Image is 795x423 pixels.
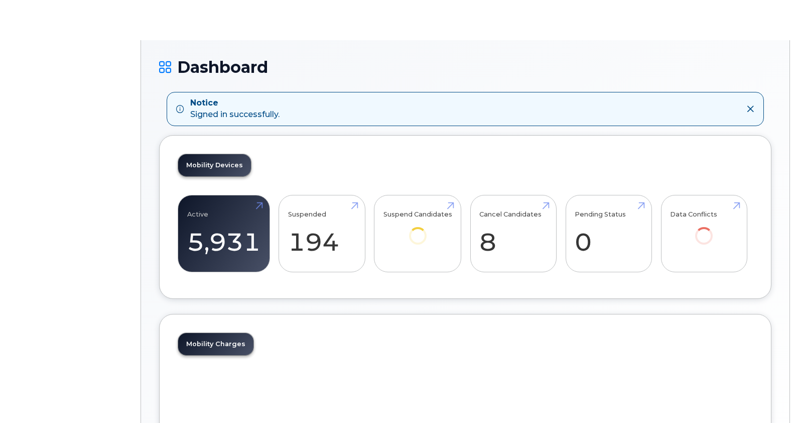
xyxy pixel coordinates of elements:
div: Signed in successfully. [190,97,280,121]
h1: Dashboard [159,58,771,76]
a: Suspend Candidates [383,200,452,258]
a: Suspended 194 [288,200,356,267]
a: Mobility Devices [178,154,251,176]
a: Pending Status 0 [575,200,642,267]
a: Data Conflicts [670,200,738,258]
a: Cancel Candidates 8 [479,200,547,267]
strong: Notice [190,97,280,109]
a: Mobility Charges [178,333,253,355]
a: Active 5,931 [187,200,260,267]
